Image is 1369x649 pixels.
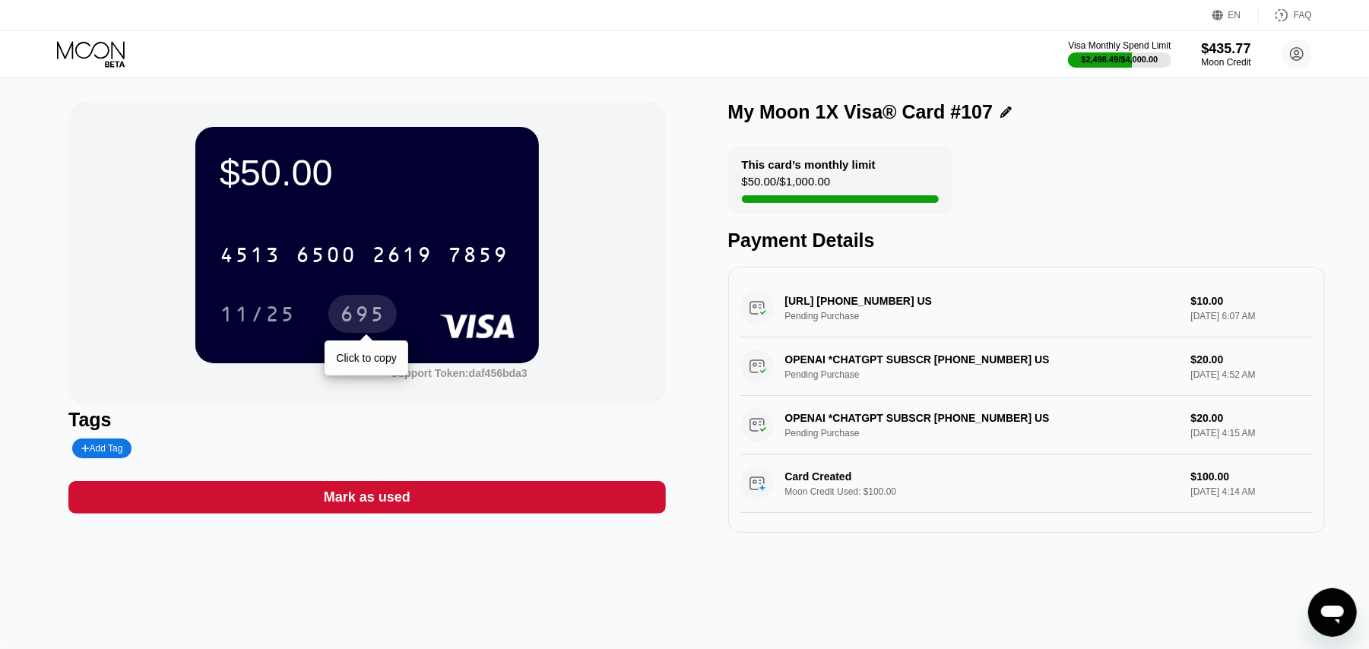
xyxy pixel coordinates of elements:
div: Tags [68,409,665,431]
div: Click to copy [336,352,396,364]
div: FAQ [1259,8,1312,23]
div: $50.00 / $1,000.00 [742,175,831,195]
div: Mark as used [68,481,665,514]
div: Support Token:daf456bda3 [391,367,527,379]
div: Visa Monthly Spend Limit [1068,40,1171,51]
div: Payment Details [728,230,1325,252]
div: 7859 [448,245,509,269]
div: EN [1212,8,1259,23]
div: $435.77 [1202,41,1251,57]
div: $50.00 [220,151,515,194]
div: My Moon 1X Visa® Card #107 [728,101,993,123]
div: FAQ [1294,10,1312,21]
div: 11/25 [208,295,307,333]
div: 695 [328,295,397,333]
div: Add Tag [72,438,132,458]
div: This card’s monthly limit [742,158,876,171]
div: 4513 [220,245,280,269]
div: 11/25 [220,304,296,328]
div: 2619 [372,245,433,269]
div: $2,498.49 / $4,000.00 [1082,55,1158,64]
div: Mark as used [324,489,410,506]
div: Moon Credit [1202,57,1251,68]
div: 6500 [296,245,357,269]
div: EN [1228,10,1241,21]
div: Add Tag [81,443,122,454]
div: 4513650026197859 [211,236,518,274]
div: Support Token: daf456bda3 [391,367,527,379]
iframe: Button to launch messaging window [1308,588,1357,637]
div: $435.77Moon Credit [1202,41,1251,68]
div: Visa Monthly Spend Limit$2,498.49/$4,000.00 [1068,40,1171,68]
div: 695 [340,304,385,328]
